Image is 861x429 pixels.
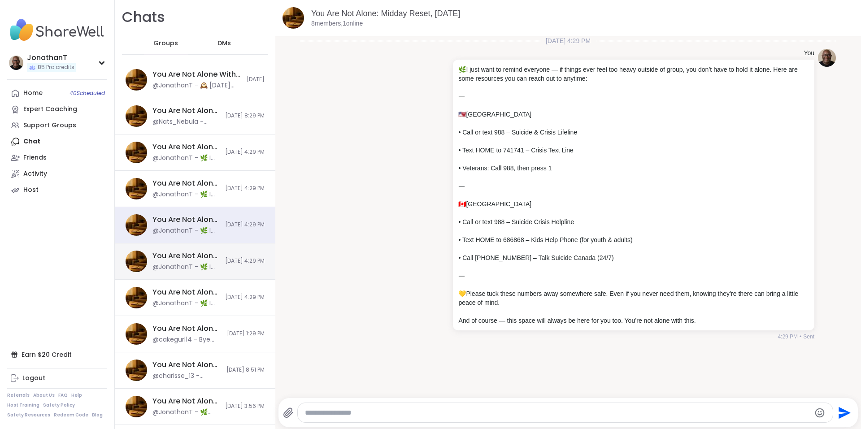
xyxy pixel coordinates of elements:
div: You Are Not Alone: Midday Reset, [DATE] [152,215,220,225]
div: You Are Not Alone With This, [DATE] [152,69,241,79]
a: Host Training [7,402,39,408]
img: You Are Not Alone: Midday Reset, Oct 10 [126,396,147,417]
a: Expert Coaching [7,101,107,117]
p: • Call or text 988 – Suicide & Crisis Lifeline [458,128,809,137]
img: You Are Not Alone: Midday Reset, Oct 11 [126,214,147,236]
p: 8 members, 1 online [311,19,363,28]
a: FAQ [58,392,68,399]
span: 40 Scheduled [70,90,105,97]
span: [DATE] 4:29 PM [225,257,265,265]
div: Expert Coaching [23,105,77,114]
span: [DATE] 4:29 PM [225,221,265,229]
img: You Are Not Alone With This, Oct 07 [126,142,147,163]
span: [DATE] 8:29 PM [225,112,265,120]
div: Friends [23,153,47,162]
a: Host [7,182,107,198]
span: [DATE] 3:56 PM [225,403,265,410]
img: You Are Not Alone With This, Oct 08 [126,360,147,381]
img: You Are Not Alone: Midday Reset, Oct 11 [283,7,304,29]
span: DMs [217,39,231,48]
span: 💛 [458,290,466,297]
p: Please tuck these numbers away somewhere safe. Even if you never need them, knowing they’re there... [458,289,809,307]
img: https://sharewell-space-live.sfo3.digitaloceanspaces.com/user-generated/0e2c5150-e31e-4b6a-957d-4... [818,49,836,67]
img: ShareWell Nav Logo [7,14,107,46]
span: 85 Pro credits [38,64,74,71]
div: @JonathanT - 🌿 Midday Reset is here! Starting [DATE], I’ll be hosting You Are Not Alone With This... [152,408,220,417]
p: [GEOGRAPHIC_DATA] [458,199,809,208]
span: [DATE] 4:29 PM [225,148,265,156]
div: You Are Not Alone With This, [DATE] [152,251,220,261]
a: Support Groups [7,117,107,134]
span: [DATE] 1:29 PM [227,330,265,338]
div: @JonathanT - 🌿 I just want to remind everyone — if things ever feel too heavy outside of group, y... [152,190,220,199]
img: You Are Not Alone With This, Oct 09 [126,105,147,127]
span: Sent [803,333,814,341]
button: Emoji picker [814,407,825,418]
img: You Are Not Alone: Midday Reset, Oct 12 [126,287,147,308]
div: Earn $20 Credit [7,347,107,363]
div: JonathanT [27,53,76,63]
a: Safety Resources [7,412,50,418]
div: You Are Not Alone: Midday Reset, [DATE] [152,324,222,334]
a: Logout [7,370,107,386]
div: Logout [22,374,45,383]
div: @JonathanT - 🕰️ [DATE] Topic 🕰️ How do you stay present when your mind wants to wander to the pas... [152,81,241,90]
div: @charisse_13 - @nicolewilliams43 this was nice if you to ask? [152,372,221,381]
p: ⸻ [458,182,809,191]
img: You Are Not Alone With This, Oct 11 [126,251,147,272]
div: Activity [23,169,47,178]
div: @JonathanT - 🌿 I just want to remind everyone — if things ever feel too heavy outside of group, y... [152,299,220,308]
img: You Are Not Alone With This, Oct 12 [126,178,147,199]
p: • Call [PHONE_NUMBER] – Talk Suicide Canada (24/7) [458,253,809,262]
span: 🌿 [458,66,466,73]
button: Send [833,403,853,423]
div: @Nats_Nebula - Thank you and it was a pleasure to meet everyone [152,117,220,126]
p: I just want to remind everyone — if things ever feel too heavy outside of group, you don’t have t... [458,65,809,83]
a: About Us [33,392,55,399]
a: Safety Policy [43,402,75,408]
div: You Are Not Alone: Midday Reset, [DATE] [152,396,220,406]
div: Home [23,89,43,98]
a: Referrals [7,392,30,399]
p: • Text HOME to 741741 – Crisis Text Line [458,146,809,155]
span: 4:29 PM [778,333,798,341]
div: Support Groups [23,121,76,130]
span: [DATE] 4:29 PM [225,185,265,192]
p: ⸻ [458,271,809,280]
p: And of course — this space will always be here for you too. You’re not alone with this. [458,316,809,325]
h4: You [804,49,814,58]
p: • Call or text 988 – Suicide Crisis Helpline [458,217,809,226]
a: Home40Scheduled [7,85,107,101]
img: JonathanT [9,56,23,70]
div: @JonathanT - 🌿 I just want to remind everyone — if things ever feel too heavy outside of group, y... [152,154,220,163]
p: [GEOGRAPHIC_DATA] [458,110,809,119]
span: Groups [153,39,178,48]
span: [DATE] [247,76,265,83]
p: • Text HOME to 686868 – Kids Help Phone (for youth & adults) [458,235,809,244]
div: You Are Not Alone: Midday Reset, [DATE] [152,287,220,297]
div: @JonathanT - 🌿 I just want to remind everyone — if things ever feel too heavy outside of group, y... [152,263,220,272]
a: Friends [7,150,107,166]
textarea: Type your message [305,408,811,417]
div: Host [23,186,39,195]
p: • Veterans: Call 988, then press 1 [458,164,809,173]
span: [DATE] 4:29 PM [225,294,265,301]
div: You Are Not Alone With This, [DATE] [152,360,221,370]
span: • [800,333,801,341]
div: You Are Not Alone With This, [DATE] [152,178,220,188]
img: You Are Not Alone With This, Oct 10 [126,69,147,91]
a: You Are Not Alone: Midday Reset, [DATE] [311,9,460,18]
img: You Are Not Alone: Midday Reset, Oct 09 [126,323,147,345]
a: Blog [92,412,103,418]
div: You Are Not Alone With This, [DATE] [152,142,220,152]
h1: Chats [122,7,165,27]
div: @JonathanT - 🌿 I just want to remind everyone — if things ever feel too heavy outside of group, y... [152,226,220,235]
a: Help [71,392,82,399]
a: Activity [7,166,107,182]
span: [DATE] 8:51 PM [226,366,265,374]
span: 🇨🇦 [458,200,466,208]
span: 🇺🇸 [458,111,466,118]
p: ⸻ [458,92,809,101]
span: [DATE] 4:29 PM [540,36,596,45]
div: @cakegurl14 - Bye everyone! [152,335,222,344]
